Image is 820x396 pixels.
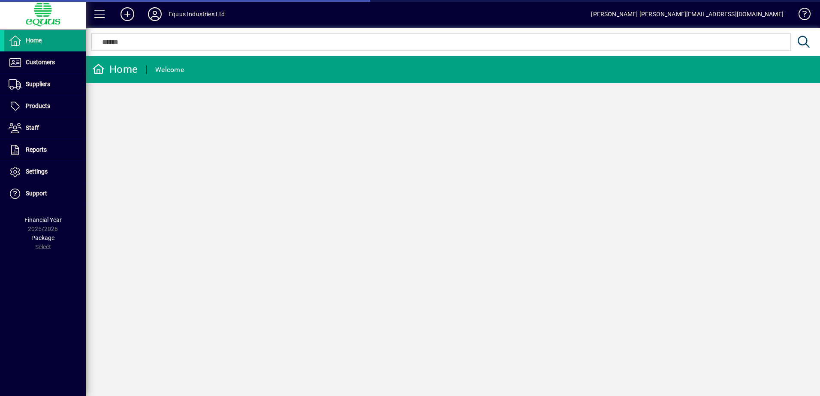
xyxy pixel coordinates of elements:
div: Home [92,63,138,76]
a: Settings [4,161,86,183]
span: Customers [26,59,55,66]
a: Products [4,96,86,117]
button: Add [114,6,141,22]
a: Reports [4,139,86,161]
button: Profile [141,6,169,22]
span: Settings [26,168,48,175]
span: Reports [26,146,47,153]
a: Support [4,183,86,204]
span: Suppliers [26,81,50,87]
div: Equus Industries Ltd [169,7,225,21]
span: Staff [26,124,39,131]
span: Package [31,234,54,241]
span: Support [26,190,47,197]
a: Suppliers [4,74,86,95]
a: Staff [4,117,86,139]
a: Knowledge Base [792,2,809,30]
div: [PERSON_NAME] [PERSON_NAME][EMAIL_ADDRESS][DOMAIN_NAME] [591,7,784,21]
span: Financial Year [24,216,62,223]
div: Welcome [155,63,184,77]
a: Customers [4,52,86,73]
span: Home [26,37,42,44]
span: Products [26,102,50,109]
